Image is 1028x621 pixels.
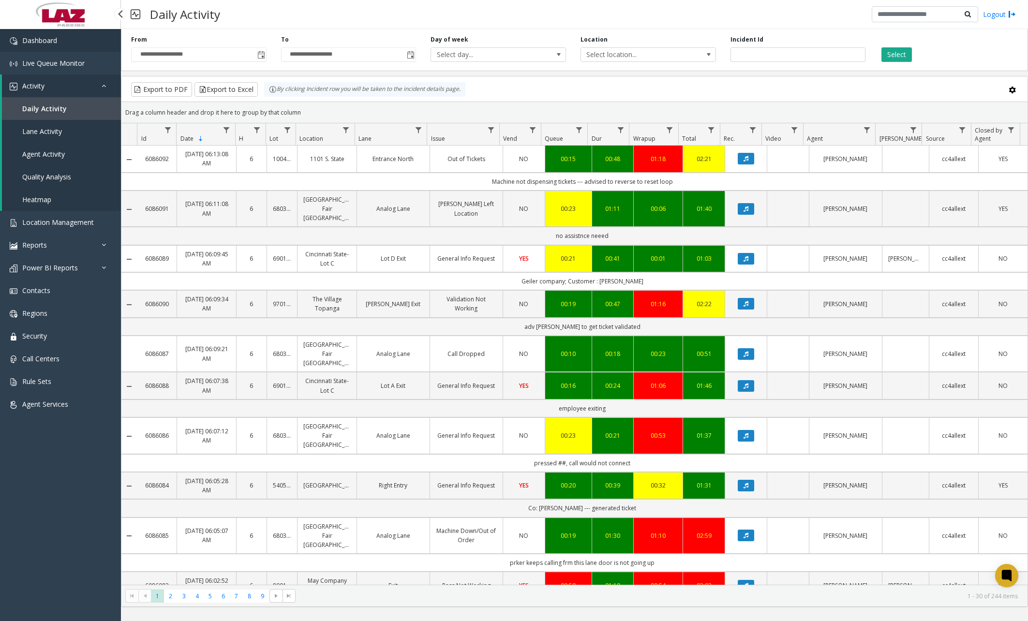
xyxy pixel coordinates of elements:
a: Queue Filter Menu [572,123,585,136]
div: 01:06 [640,381,677,390]
a: 6 [242,154,261,163]
td: prker keeps calling frm this lane door is not going up [137,554,1028,572]
img: 'icon' [10,401,17,409]
span: Toggle popup [255,48,266,61]
a: 00:48 [598,154,628,163]
span: Power BI Reports [22,263,78,272]
span: Daily Activity [22,104,67,113]
div: 00:50 [551,581,586,590]
span: Select location... [581,48,688,61]
div: 01:19 [598,581,628,590]
div: 00:47 [598,299,628,309]
a: [GEOGRAPHIC_DATA] Fair [GEOGRAPHIC_DATA] [303,422,350,450]
div: 00:19 [551,531,586,540]
a: 6086087 [143,349,171,358]
a: [DATE] 06:09:45 AM [183,250,230,268]
a: 00:20 [551,481,586,490]
a: [PERSON_NAME] [815,154,876,163]
a: Video Filter Menu [788,123,801,136]
a: 00:21 [551,254,586,263]
label: To [281,35,289,44]
span: NO [519,350,528,358]
a: Lot A Exit [363,381,424,390]
a: [GEOGRAPHIC_DATA] Fair [GEOGRAPHIC_DATA] [303,522,350,550]
div: 00:23 [551,204,586,213]
span: Live Queue Monitor [22,59,85,68]
a: General Info Request [436,431,497,440]
a: cc4allext [935,299,972,309]
span: Lane Activity [22,127,62,136]
span: NO [519,431,528,440]
img: 'icon' [10,83,17,90]
a: 6086086 [143,431,171,440]
span: Location Management [22,218,94,227]
span: Contacts [22,286,50,295]
a: cc4allext [935,349,972,358]
td: pressed ##, call would not connect [137,454,1028,472]
a: Collapse Details [121,206,137,213]
div: 00:39 [598,481,628,490]
a: 6086090 [143,299,171,309]
div: 00:21 [598,431,628,440]
a: Entrance North [363,154,424,163]
span: YES [519,481,529,489]
a: 02:22 [689,299,719,309]
div: 00:23 [640,349,677,358]
span: NO [998,431,1008,440]
span: YES [998,205,1008,213]
a: cc4allext [935,431,972,440]
a: 540508 [273,481,291,490]
td: Machine not dispensing tickets --- advised to reverse to reset loop [137,173,1028,191]
a: [PERSON_NAME] [815,431,876,440]
div: 00:01 [640,254,677,263]
span: NO [519,300,528,308]
div: 00:16 [551,381,586,390]
a: Collapse Details [121,255,137,263]
a: General Info Request [436,481,497,490]
a: [GEOGRAPHIC_DATA] Fair [GEOGRAPHIC_DATA] [303,195,350,223]
a: 6086091 [143,204,171,213]
a: [PERSON_NAME] [815,581,876,590]
img: 'icon' [10,60,17,68]
a: 6086085 [143,531,171,540]
a: [PERSON_NAME] Exit [363,299,424,309]
a: Analog Lane [363,204,424,213]
a: Agent Activity [2,143,121,165]
a: 00:24 [598,381,628,390]
a: [DATE] 06:11:08 AM [183,199,230,218]
img: 'icon' [10,37,17,45]
span: NO [519,155,528,163]
a: 6 [242,381,261,390]
a: [PERSON_NAME] [815,481,876,490]
a: 01:11 [598,204,628,213]
a: 00:18 [598,349,628,358]
a: [GEOGRAPHIC_DATA] Fair [GEOGRAPHIC_DATA] [303,340,350,368]
a: 00:15 [551,154,586,163]
a: 00:23 [551,431,586,440]
a: 6 [242,481,261,490]
a: Collapse Details [121,532,137,540]
a: 00:54 [640,581,677,590]
span: Heatmap [22,195,51,204]
img: 'icon' [10,287,17,295]
a: YES [984,481,1022,490]
span: NO [998,532,1008,540]
a: Id Filter Menu [161,123,174,136]
span: Dashboard [22,36,57,45]
a: Date Filter Menu [220,123,233,136]
a: 6086088 [143,381,171,390]
span: Regions [22,309,47,318]
div: 01:37 [689,431,719,440]
a: [DATE] 06:05:28 AM [183,476,230,495]
span: Rule Sets [22,377,51,386]
a: Wrapup Filter Menu [663,123,676,136]
a: Lot Filter Menu [281,123,294,136]
a: General Info Request [436,254,497,263]
img: 'icon' [10,265,17,272]
a: May Company Garage [303,576,350,594]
